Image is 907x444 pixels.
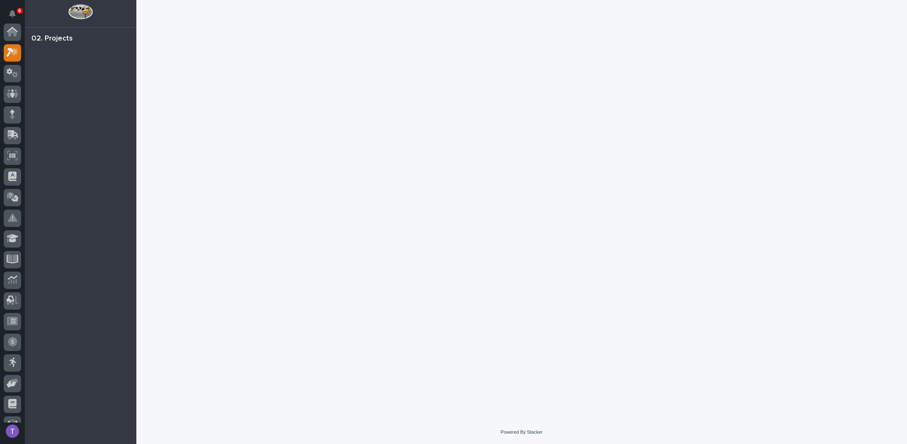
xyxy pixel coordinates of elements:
[4,5,21,22] button: Notifications
[501,430,543,434] a: Powered By Stacker
[68,4,93,19] img: Workspace Logo
[18,8,21,14] p: 6
[4,423,21,440] button: users-avatar
[31,34,73,43] div: 02. Projects
[10,10,21,23] div: Notifications6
